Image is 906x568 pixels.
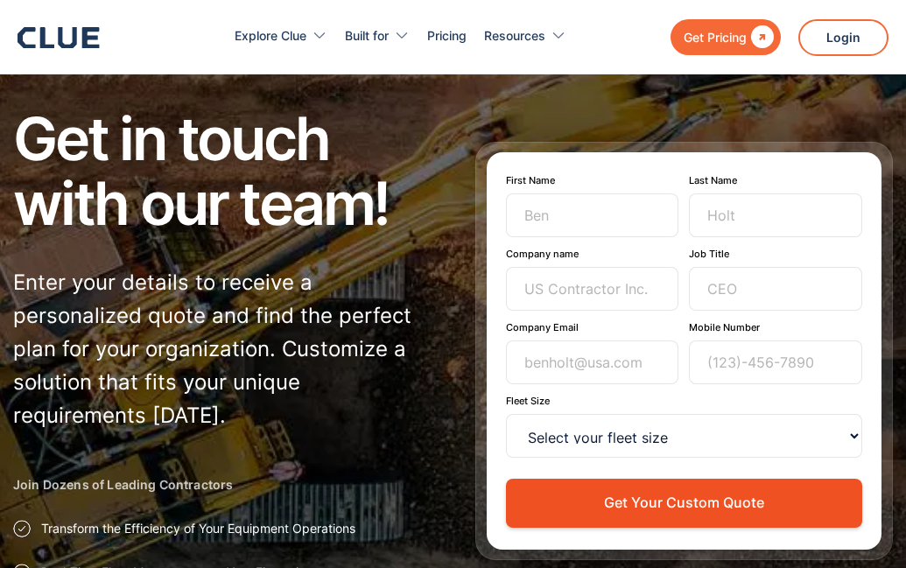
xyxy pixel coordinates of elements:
a: Get Pricing [671,19,781,55]
p: Transform the Efficiency of Your Equipment Operations [41,520,355,537]
input: Ben [506,193,679,237]
label: Mobile Number [689,321,862,333]
a: Login [798,19,888,56]
input: Holt [689,193,862,237]
input: (123)-456-7890 [689,340,862,384]
div: Resources [484,9,566,64]
div: Resources [484,9,545,64]
label: Last Name [689,174,862,186]
button: Get Your Custom Quote [506,479,863,527]
input: US Contractor Inc. [506,267,679,311]
label: Company name [506,248,679,260]
label: Company Email [506,321,679,333]
div: Explore Clue [235,9,306,64]
h1: Get in touch with our team! [13,106,432,235]
input: CEO [689,267,862,311]
div: Built for [345,9,410,64]
input: benholt@usa.com [506,340,679,384]
p: Enter your details to receive a personalized quote and find the perfect plan for your organizatio... [13,266,432,432]
div: Get Pricing [684,26,747,48]
div:  [747,26,774,48]
a: Pricing [427,9,467,64]
img: Approval checkmark icon [13,520,31,537]
h2: Join Dozens of Leading Contractors [13,476,432,494]
div: Explore Clue [235,9,327,64]
label: First Name [506,174,679,186]
div: Built for [345,9,389,64]
label: Fleet Size [506,395,863,407]
label: Job Title [689,248,862,260]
